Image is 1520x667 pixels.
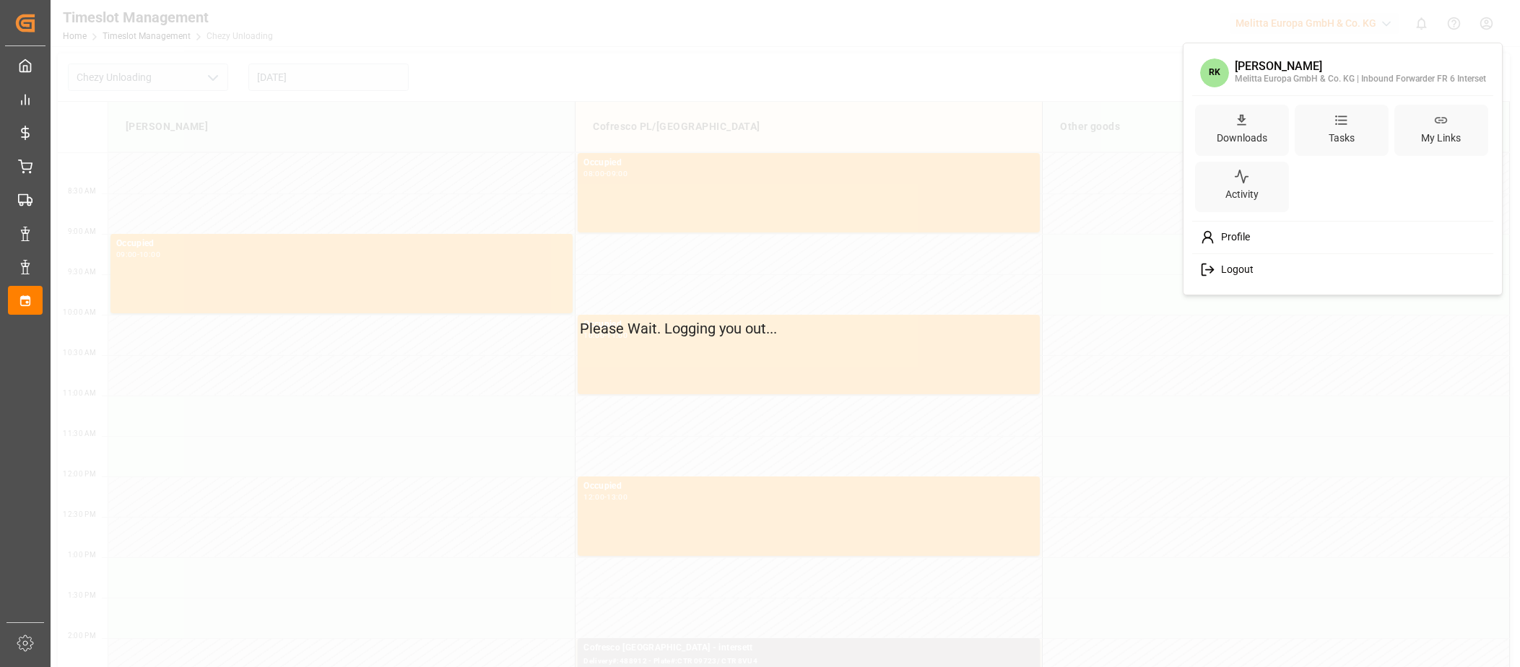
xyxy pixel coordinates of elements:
[1200,58,1229,87] span: RK
[1215,263,1254,276] span: Logout
[1326,128,1358,149] div: Tasks
[1418,128,1464,149] div: My Links
[1235,73,1486,86] div: Melitta Europa GmbH & Co. KG | Inbound Forwarder FR 6 Interset
[1235,60,1486,73] div: [PERSON_NAME]
[1222,184,1261,205] div: Activity
[580,318,941,339] p: Please Wait. Logging you out...
[1215,231,1250,244] span: Profile
[1214,128,1270,149] div: Downloads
